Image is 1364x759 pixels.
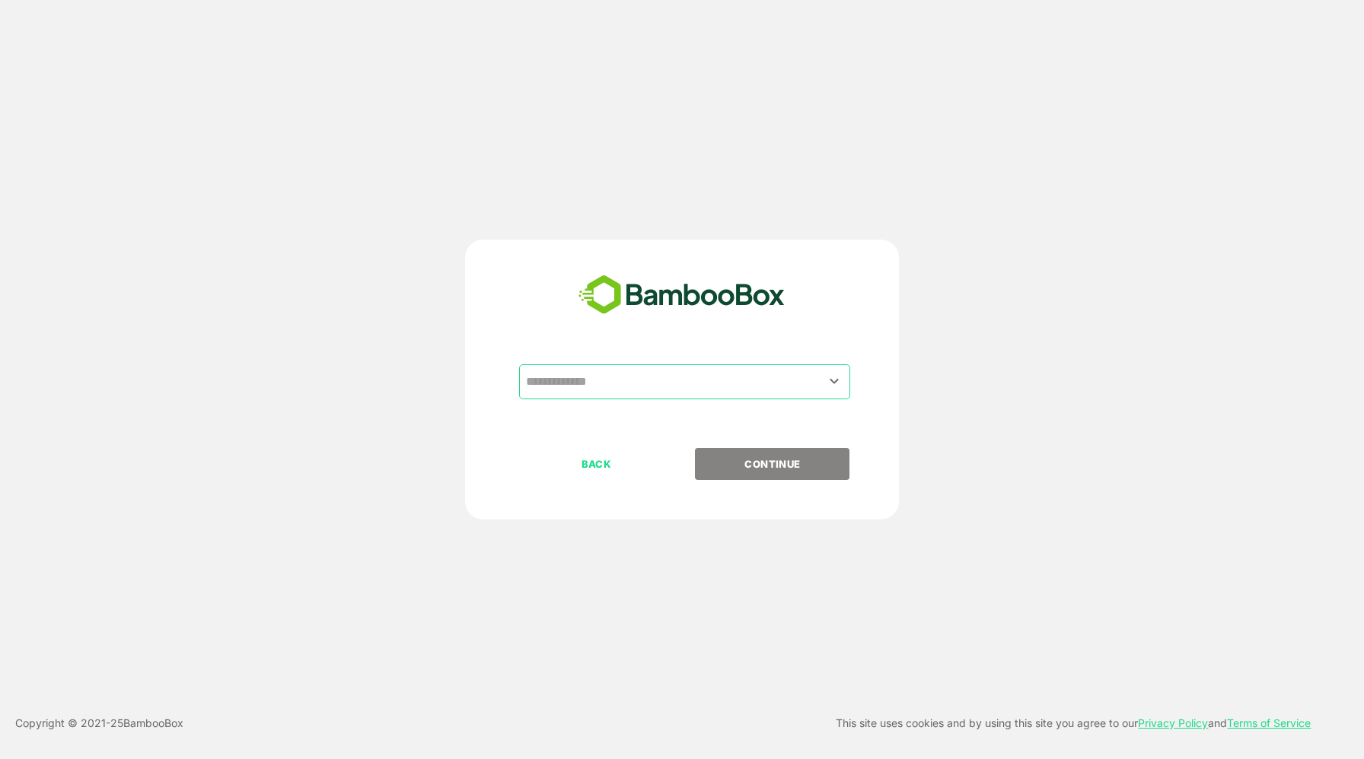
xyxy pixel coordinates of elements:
[1138,716,1208,729] a: Privacy Policy
[836,714,1311,732] p: This site uses cookies and by using this site you agree to our and
[696,456,849,472] p: CONTINUE
[1227,716,1311,729] a: Terms of Service
[824,371,845,392] button: Open
[570,270,793,320] img: bamboobox
[15,714,183,732] p: Copyright © 2021- 25 BambooBox
[519,448,674,480] button: BACK
[695,448,849,480] button: CONTINUE
[521,456,673,472] p: BACK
